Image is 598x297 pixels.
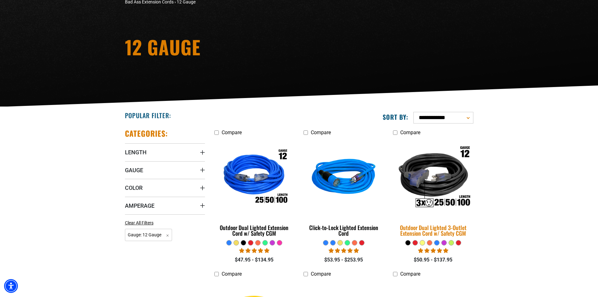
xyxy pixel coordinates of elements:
[125,220,156,226] a: Clear All Filters
[222,129,242,135] span: Compare
[393,139,473,240] a: Outdoor Dual Lighted 3-Outlet Extension Cord w/ Safety CGM Outdoor Dual Lighted 3-Outlet Extensio...
[214,139,294,240] a: Outdoor Dual Lighted Extension Cord w/ Safety CGM Outdoor Dual Lighted Extension Cord w/ Safety CGM
[125,197,205,214] summary: Amperage
[214,256,294,264] div: $47.95 - $134.95
[311,271,331,277] span: Compare
[393,256,473,264] div: $50.95 - $137.95
[125,143,205,161] summary: Length
[304,142,383,214] img: blue
[125,232,172,238] a: Gauge: 12 Gauge
[239,248,269,254] span: 4.81 stars
[125,129,168,138] h2: Categories:
[125,149,147,156] span: Length
[125,111,171,119] h2: Popular Filter:
[393,225,473,236] div: Outdoor Dual Lighted 3-Outlet Extension Cord w/ Safety CGM
[125,37,354,56] h1: 12 Gauge
[304,256,384,264] div: $53.95 - $253.95
[222,271,242,277] span: Compare
[304,139,384,240] a: blue Click-to-Lock Lighted Extension Cord
[389,138,477,218] img: Outdoor Dual Lighted 3-Outlet Extension Cord w/ Safety CGM
[400,271,420,277] span: Compare
[304,225,384,236] div: Click-to-Lock Lighted Extension Cord
[214,225,294,236] div: Outdoor Dual Lighted Extension Cord w/ Safety CGM
[125,161,205,179] summary: Gauge
[125,229,172,241] span: Gauge: 12 Gauge
[125,220,154,225] span: Clear All Filters
[125,184,143,191] span: Color
[418,248,448,254] span: 4.80 stars
[311,129,331,135] span: Compare
[215,142,294,214] img: Outdoor Dual Lighted Extension Cord w/ Safety CGM
[329,248,359,254] span: 4.87 stars
[125,179,205,196] summary: Color
[125,202,154,209] span: Amperage
[125,167,143,174] span: Gauge
[4,279,18,293] div: Accessibility Menu
[383,113,408,121] label: Sort by:
[400,129,420,135] span: Compare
